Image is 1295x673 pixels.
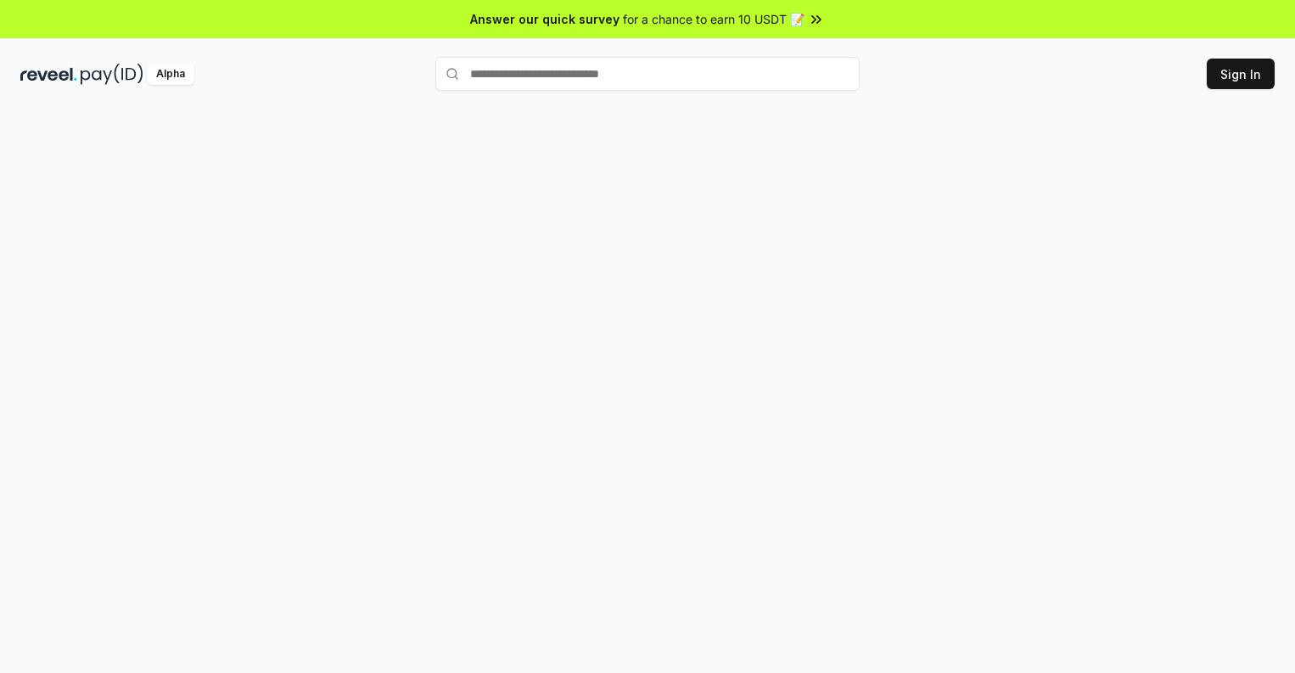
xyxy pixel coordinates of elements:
[1207,59,1275,89] button: Sign In
[20,64,77,85] img: reveel_dark
[147,64,194,85] div: Alpha
[470,10,619,28] span: Answer our quick survey
[623,10,804,28] span: for a chance to earn 10 USDT 📝
[81,64,143,85] img: pay_id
